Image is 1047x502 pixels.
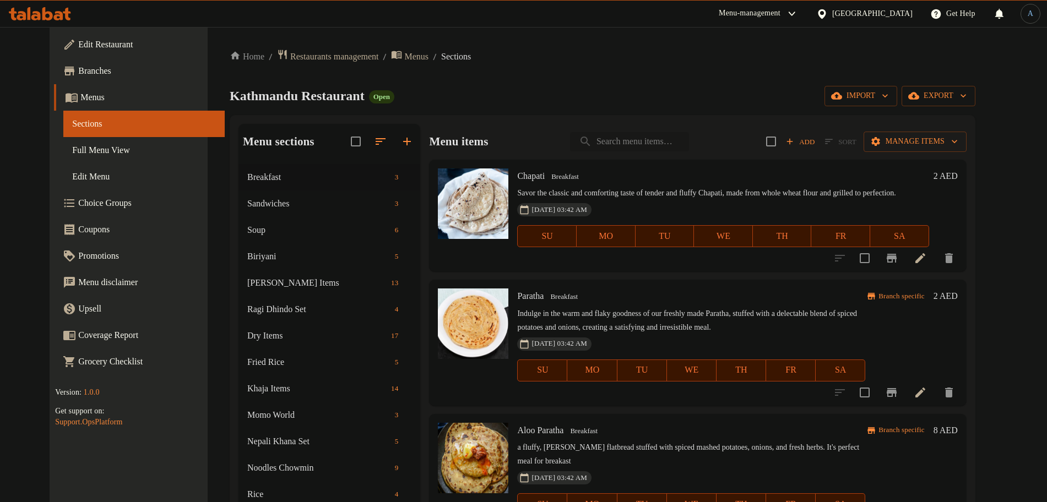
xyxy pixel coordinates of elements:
[247,435,390,448] div: Nepali Khana Set
[78,329,215,342] span: Coverage Report
[247,303,390,316] span: Ragi Dhindo Set
[367,128,394,155] span: Sort sections
[78,64,215,78] span: Branches
[833,89,888,103] span: import
[387,329,403,342] div: items
[438,288,508,359] img: Paratha
[853,381,876,404] span: Select to update
[247,382,387,395] span: Khaja Items
[572,362,612,378] span: MO
[54,296,224,322] a: Upsell
[517,307,865,335] p: Indulge in the warm and flaky goodness of our freshly made Paratha, stuffed with a delectable ble...
[63,111,224,137] a: Sections
[238,243,420,270] div: Biriyani5
[78,355,215,368] span: Grocery Checklist
[667,359,717,381] button: WE
[390,303,403,316] div: items
[387,382,403,395] div: items
[566,425,602,438] span: Breakfast
[721,362,762,378] span: TH
[811,225,870,247] button: FR
[387,384,403,394] span: 14
[517,425,563,435] span: Aloo Paratha
[54,84,224,111] a: Menus
[391,49,428,64] a: Menus
[914,386,927,399] a: Edit menu item
[390,225,403,236] span: 6
[247,461,390,474] span: Noodles Chowmin
[238,428,420,455] div: Nepali Khana Set5
[238,217,420,243] div: Soup6
[247,408,390,422] span: Momo World
[390,250,403,263] div: items
[78,197,215,210] span: Choice Groups
[640,228,690,244] span: TU
[78,223,215,236] span: Coupons
[719,7,780,20] div: Menu-management
[247,276,387,290] div: Curry Items
[517,441,865,468] p: a fluffy, [PERSON_NAME] flatbread stuffed with spiced mashed potatoes, onions, and fresh herbs. I...
[936,379,962,406] button: delete
[934,288,958,304] h6: 2 AED
[878,245,905,271] button: Branch-specific-item
[870,225,929,247] button: SA
[390,461,403,474] div: items
[517,291,544,301] span: Paratha
[390,408,403,422] div: items
[230,50,264,63] a: Home
[54,322,224,348] a: Coverage Report
[390,463,403,473] span: 9
[54,269,224,296] a: Menu disclaimer
[369,92,394,101] span: Open
[934,423,958,438] h6: 8 AED
[936,245,962,271] button: delete
[874,425,929,435] span: Branch specific
[760,130,783,153] span: Select section
[694,225,753,247] button: WE
[517,171,545,181] span: Chapati
[766,359,816,381] button: FR
[547,171,583,183] span: Breakfast
[247,171,390,184] span: Breakfast
[522,362,563,378] span: SU
[80,91,215,104] span: Menus
[55,418,122,426] a: Support.OpsPlatform
[577,225,636,247] button: MO
[238,402,420,428] div: Momo World3
[874,291,929,302] span: Branch specific
[84,388,100,396] span: 1.0.0
[698,228,748,244] span: WE
[390,172,403,183] span: 3
[390,356,403,369] div: items
[390,171,403,184] div: items
[230,89,365,103] span: Kathmandu Restaurant
[390,304,403,315] span: 4
[853,247,876,270] span: Select to update
[247,356,390,369] span: Fried Rice
[441,50,471,63] span: Sections
[816,228,866,244] span: FR
[247,488,390,501] span: Rice
[546,291,582,304] div: Breakfast
[238,270,420,296] div: [PERSON_NAME] Items13
[390,488,403,501] div: items
[753,225,812,247] button: TH
[783,133,818,150] span: Add item
[78,38,215,51] span: Edit Restaurant
[54,58,224,84] a: Branches
[517,359,567,381] button: SU
[581,228,631,244] span: MO
[243,133,314,150] h2: Menu sections
[390,357,403,368] span: 5
[390,489,403,500] span: 4
[717,359,766,381] button: TH
[247,329,387,342] span: Dry Items
[570,132,689,151] input: search
[277,49,378,64] a: Restaurants management
[522,228,572,244] span: SU
[383,50,387,63] li: /
[55,407,104,415] span: Get support on:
